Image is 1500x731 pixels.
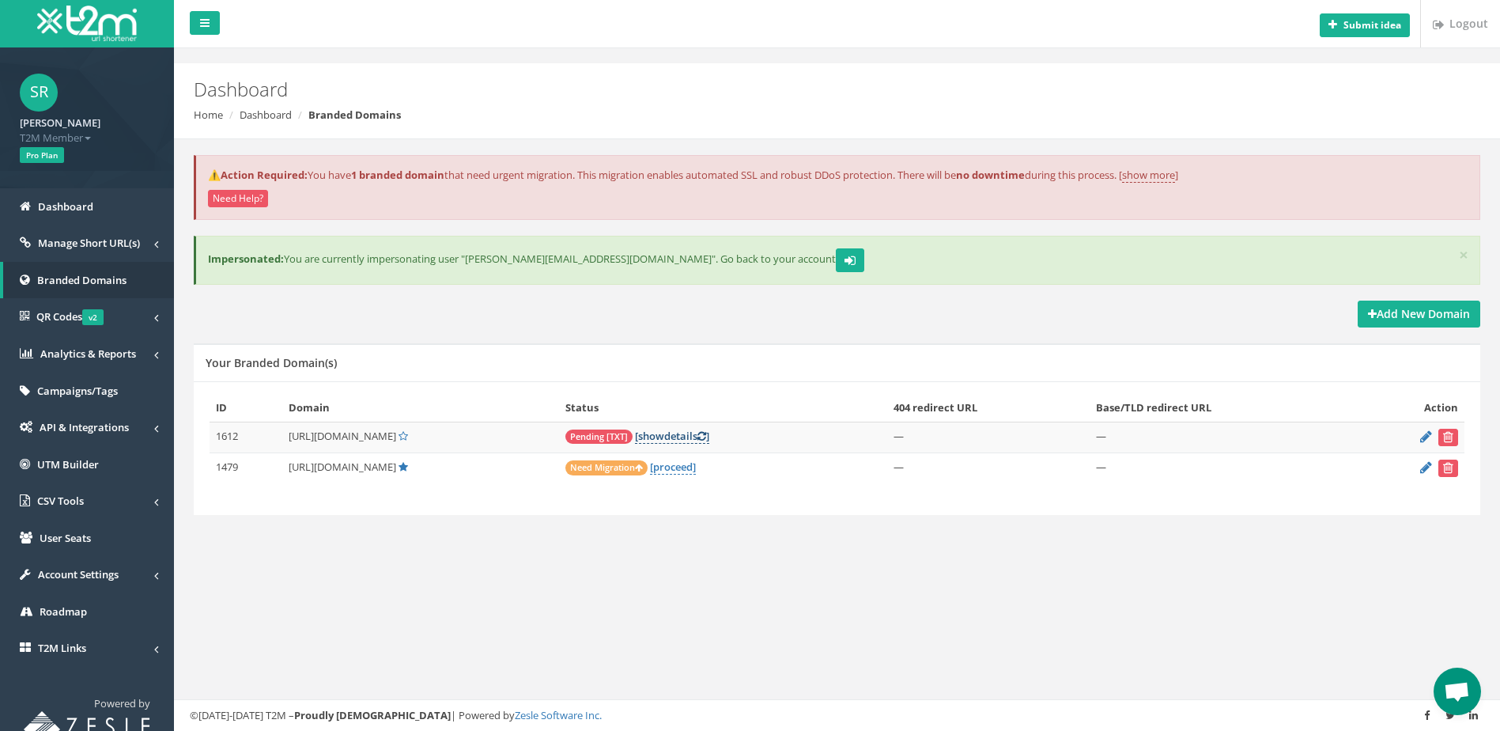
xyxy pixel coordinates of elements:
[308,108,401,122] strong: Branded Domains
[38,236,140,250] span: Manage Short URL(s)
[289,429,396,443] span: [URL][DOMAIN_NAME]
[206,357,337,369] h5: Your Branded Domain(s)
[38,641,86,655] span: T2M Links
[37,494,84,508] span: CSV Tools
[208,168,1468,183] p: You have that need urgent migration. This migration enables automated SSL and robust DDoS protect...
[565,460,648,475] span: Need Migration
[82,309,104,325] span: v2
[210,422,282,453] td: 1612
[208,252,284,267] b: Impersonated:
[565,430,633,444] span: Pending [TXT]
[208,190,268,207] button: Need Help?
[399,429,408,443] a: Set Default
[887,422,1090,453] td: —
[1122,168,1175,183] a: show more
[650,460,696,475] a: [proceed]
[282,394,559,422] th: Domain
[1320,13,1410,37] button: Submit idea
[20,147,64,163] span: Pro Plan
[40,531,91,545] span: User Seats
[36,309,104,324] span: QR Codes
[20,112,154,145] a: [PERSON_NAME] T2M Member
[1090,394,1358,422] th: Base/TLD redirect URL
[20,116,100,130] strong: [PERSON_NAME]
[1090,422,1358,453] td: —
[20,131,154,146] span: T2M Member
[638,429,664,443] span: show
[1459,247,1468,263] button: ×
[1434,668,1481,715] a: Open chat
[1368,306,1470,321] strong: Add New Domain
[956,168,1025,182] strong: no downtime
[20,74,58,112] span: SR
[40,420,129,434] span: API & Integrations
[40,347,136,361] span: Analytics & Reports
[1343,18,1401,32] b: Submit idea
[635,429,709,444] a: [showdetails]
[515,708,602,722] a: Zesle Software Inc.
[289,460,396,474] span: [URL][DOMAIN_NAME]
[887,394,1090,422] th: 404 redirect URL
[210,453,282,483] td: 1479
[210,394,282,422] th: ID
[37,457,99,472] span: UTM Builder
[37,384,118,398] span: Campaigns/Tags
[37,273,127,287] span: Branded Domains
[38,567,119,581] span: Account Settings
[1090,453,1358,483] td: —
[190,708,1484,723] div: ©[DATE]-[DATE] T2M – | Powered by
[94,696,150,710] span: Powered by
[40,604,87,619] span: Roadmap
[1358,394,1464,422] th: Action
[194,108,223,122] a: Home
[559,394,887,422] th: Status
[1358,301,1480,328] a: Add New Domain
[208,168,308,182] strong: ⚠️Action Required:
[294,708,451,722] strong: Proudly [DEMOGRAPHIC_DATA]
[399,460,408,474] a: Default
[351,168,444,182] strong: 1 branded domain
[194,79,1262,100] h2: Dashboard
[240,108,292,122] a: Dashboard
[887,453,1090,483] td: —
[194,236,1480,285] div: You are currently impersonating user "[PERSON_NAME][EMAIL_ADDRESS][DOMAIN_NAME]". Go back to your...
[38,199,93,214] span: Dashboard
[37,6,137,41] img: T2M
